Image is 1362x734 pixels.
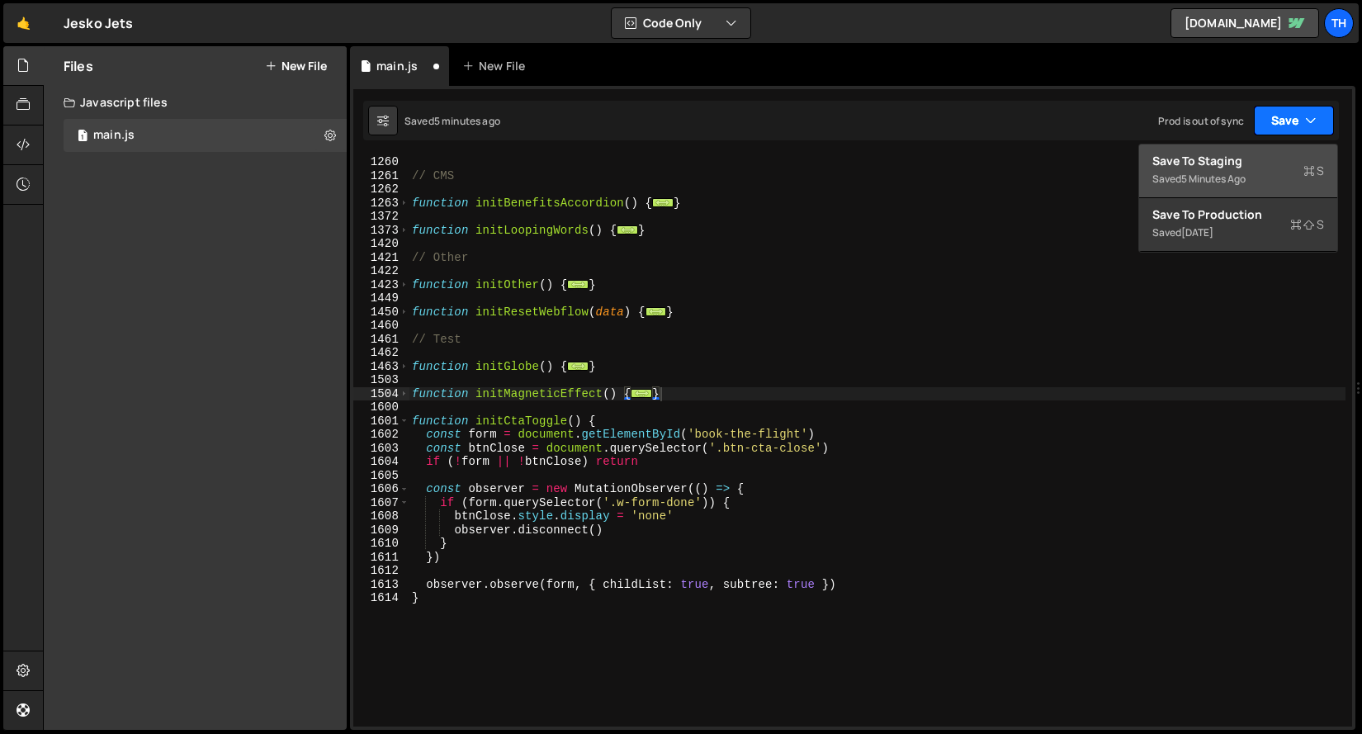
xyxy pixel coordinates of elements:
div: 1420 [353,237,409,251]
div: [DATE] [1181,225,1213,239]
div: 1606 [353,482,409,496]
div: 1261 [353,169,409,183]
button: Save to ProductionS Saved[DATE] [1139,198,1337,252]
div: Save to Staging [1152,153,1324,169]
div: 1609 [353,523,409,537]
div: Prod is out of sync [1158,114,1244,128]
div: New File [462,58,532,74]
h2: Files [64,57,93,75]
div: 1462 [353,346,409,360]
div: 1603 [353,442,409,456]
div: 1460 [353,319,409,333]
button: Code Only [612,8,750,38]
div: 1504 [353,387,409,401]
a: Th [1324,8,1354,38]
span: ... [631,388,653,397]
span: ... [652,197,674,206]
button: Save [1254,106,1334,135]
div: 1372 [353,210,409,224]
div: 1463 [353,360,409,374]
span: S [1290,216,1324,233]
div: 1602 [353,428,409,442]
div: Javascript files [44,86,347,119]
div: 1373 [353,224,409,238]
div: 1601 [353,414,409,429]
a: 🤙 [3,3,44,43]
div: Saved [404,114,500,128]
div: 1423 [353,278,409,292]
div: Jesko Jets [64,13,134,33]
div: 1600 [353,400,409,414]
div: 1503 [353,373,409,387]
div: 1614 [353,591,409,605]
span: ... [646,306,667,315]
div: 1605 [353,469,409,483]
div: main.js [376,58,418,74]
span: ... [568,361,589,370]
div: Save to Production [1152,206,1324,223]
button: New File [265,59,327,73]
div: Saved [1152,169,1324,189]
div: 5 minutes ago [1181,172,1246,186]
span: ... [617,225,639,234]
div: 1613 [353,578,409,592]
span: S [1303,163,1324,179]
button: Save to StagingS Saved5 minutes ago [1139,144,1337,198]
div: 1260 [353,155,409,169]
span: ... [568,279,589,288]
div: 1449 [353,291,409,305]
div: 5 minutes ago [434,114,500,128]
div: 1611 [353,551,409,565]
div: 1461 [353,333,409,347]
div: 1604 [353,455,409,469]
div: 1263 [353,197,409,211]
div: 1607 [353,496,409,510]
div: 1608 [353,509,409,523]
span: 1 [78,130,87,144]
div: Saved [1152,223,1324,243]
div: 1450 [353,305,409,320]
div: 1610 [353,537,409,551]
div: main.js [93,128,135,143]
div: 1422 [353,264,409,278]
div: 1612 [353,564,409,578]
div: 16759/45776.js [64,119,347,152]
div: 1262 [353,182,409,197]
div: 1421 [353,251,409,265]
a: [DOMAIN_NAME] [1170,8,1319,38]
